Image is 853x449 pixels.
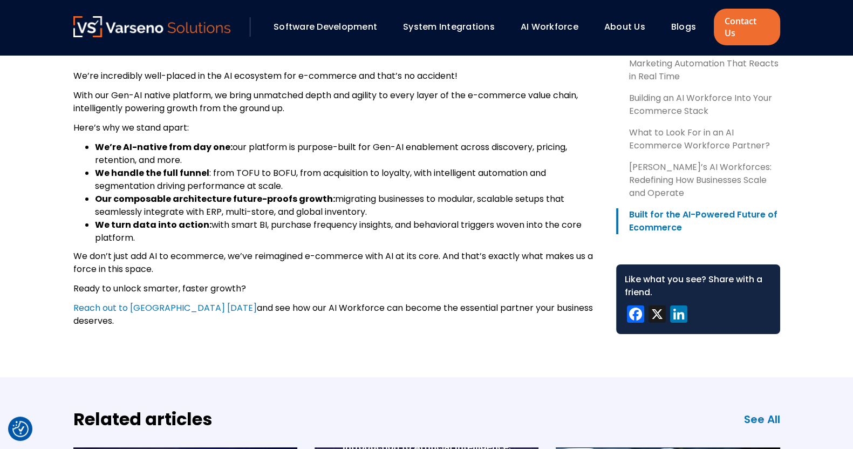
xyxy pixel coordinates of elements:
a: Blogs [671,21,696,33]
span: We don’t just add AI to ecommerce, we’ve reimagined e-commerce with AI at its core. And that’s ex... [73,250,593,275]
a: Varseno Solutions – Product Engineering & IT Services [73,16,231,38]
b: We handle the full funnel [95,167,209,179]
a: Facebook [625,305,646,325]
div: AI Workforce [515,18,593,36]
span: with smart BI, purchase frequency insights, and behavioral triggers woven into the core platform. [95,219,582,244]
div: Blogs [666,18,711,36]
a: Marketing Automation That Reacts in Real Time [616,57,780,83]
b: We turn data into action: [95,219,211,231]
a: About Us [604,21,645,33]
span: : from TOFU to BOFU, from acquisition to loyalty, with intelligent automation and segmentation dr... [95,167,546,192]
span: and see how our AI Workforce can become the essential partner your business deserves. [73,302,593,327]
b: We’re AI-native from day one: [95,141,233,153]
div: System Integrations [398,18,510,36]
span: our platform is purpose-built for Gen-AI enablement across discovery, pricing, retention, and more. [95,141,567,166]
a: Contact Us [714,9,780,45]
div: Like what you see? Share with a friend. [625,273,772,299]
a: [PERSON_NAME]’s AI Workforces: Redefining How Businesses Scale and Operate [616,161,780,200]
img: Varseno Solutions – Product Engineering & IT Services [73,16,231,37]
a: X [646,305,668,325]
span: Ready to unlock smarter, faster growth? [73,282,246,295]
span: Here’s why we stand apart: [73,121,189,134]
span: migrating businesses to modular, scalable setups that seamlessly integrate with ERP, multi-store,... [95,193,564,218]
button: Cookie Settings [12,421,29,437]
a: What to Look For in an AI Ecommerce Workforce Partner? [616,126,780,152]
div: Software Development [268,18,392,36]
span: We’re incredibly well-placed in the AI ecosystem for e-commerce and that’s no accident! [73,70,458,82]
a: Built for the AI-Powered Future of Ecommerce [616,208,780,234]
a: Building an AI Workforce Into Your Ecommerce Stack [616,92,780,118]
a: LinkedIn [668,305,690,325]
div: About Us [599,18,660,36]
a: AI Workforce [521,21,578,33]
b: Our composable architecture future-proofs growth: [95,193,335,205]
a: Software Development [274,21,377,33]
a: System Integrations [403,21,495,33]
h2: Related articles [73,407,212,431]
a: Reach out to [GEOGRAPHIC_DATA] [DATE] [73,302,257,314]
span: With our Gen-AI native platform, we bring unmatched depth and agility to every layer of the e-com... [73,89,578,114]
img: Revisit consent button [12,421,29,437]
a: See All [744,412,780,427]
